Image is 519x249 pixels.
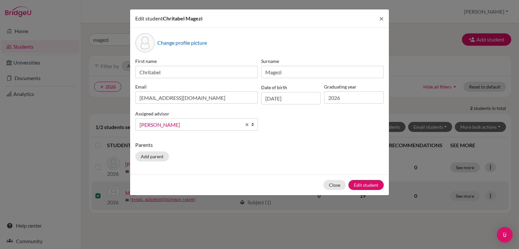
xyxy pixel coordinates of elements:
p: Parents [135,141,384,149]
label: First name [135,58,258,65]
label: Graduating year [324,83,384,90]
div: Profile picture [135,33,155,53]
label: Date of birth [261,84,287,91]
span: Chritabel Magezi [163,15,202,21]
button: Close [374,9,389,28]
label: Surname [261,58,384,65]
button: Edit student [348,180,384,190]
button: Add parent [135,151,169,161]
input: dd/mm/yyyy [261,92,321,104]
div: Open Intercom Messenger [497,227,513,243]
button: Close [323,180,346,190]
label: Email [135,83,258,90]
span: × [379,14,384,23]
label: Assigned advisor [135,110,169,117]
span: [PERSON_NAME] [139,121,241,129]
span: Edit student [135,15,163,21]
